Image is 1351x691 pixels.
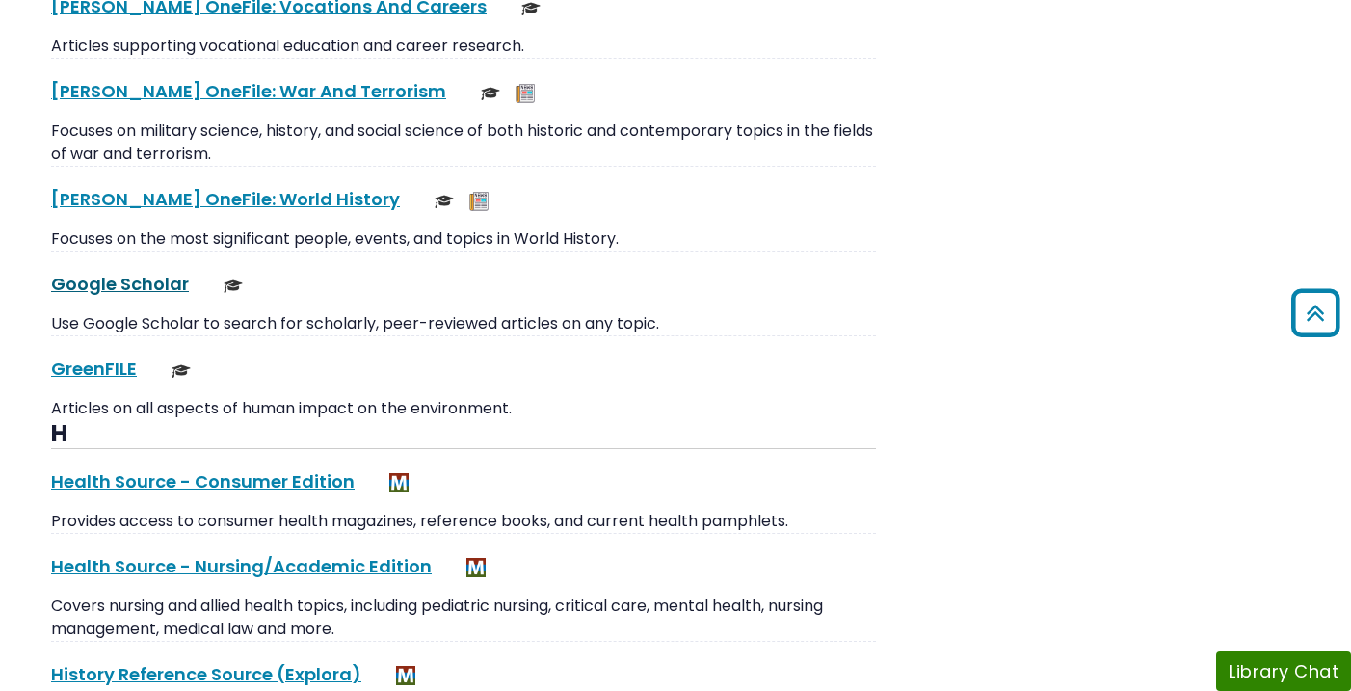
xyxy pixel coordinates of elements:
[224,277,243,296] img: Scholarly or Peer Reviewed
[469,192,489,211] img: Newspapers
[51,227,876,251] p: Focuses on the most significant people, events, and topics in World History.
[1216,651,1351,691] button: Library Chat
[51,469,355,493] a: Health Source - Consumer Edition
[172,361,191,381] img: Scholarly or Peer Reviewed
[435,192,454,211] img: Scholarly or Peer Reviewed
[51,79,446,103] a: [PERSON_NAME] OneFile: War And Terrorism
[51,187,400,211] a: [PERSON_NAME] OneFile: World History
[1285,297,1346,329] a: Back to Top
[466,558,486,577] img: MeL (Michigan electronic Library)
[51,357,137,381] a: GreenFILE
[51,312,876,335] p: Use Google Scholar to search for scholarly, peer-reviewed articles on any topic.
[51,120,876,166] p: Focuses on military science, history, and social science of both historic and contemporary topics...
[389,473,409,492] img: MeL (Michigan electronic Library)
[51,397,876,420] p: Articles on all aspects of human impact on the environment.
[481,84,500,103] img: Scholarly or Peer Reviewed
[396,666,415,685] img: MeL (Michigan electronic Library)
[51,662,361,686] a: History Reference Source (Explora)
[51,35,876,58] p: Articles supporting vocational education and career research.
[51,420,876,449] h3: H
[51,510,876,533] p: Provides access to consumer health magazines, reference books, and current health pamphlets.
[51,554,432,578] a: Health Source - Nursing/Academic Edition
[516,84,535,103] img: Newspapers
[51,595,876,641] p: Covers nursing and allied health topics, including pediatric nursing, critical care, mental healt...
[51,272,189,296] a: Google Scholar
